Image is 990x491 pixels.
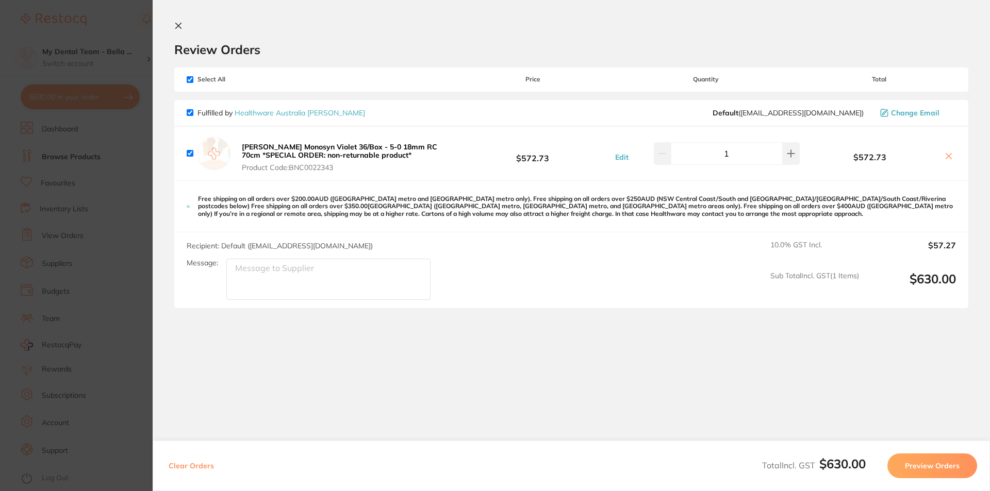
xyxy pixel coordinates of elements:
img: empty.jpg [197,137,230,170]
span: Recipient: Default ( [EMAIL_ADDRESS][DOMAIN_NAME] ) [187,241,373,250]
output: $630.00 [867,272,956,300]
span: Select All [187,76,290,83]
output: $57.27 [867,241,956,263]
p: Fulfilled by [197,109,365,117]
h2: Review Orders [174,42,968,57]
button: Clear Orders [166,453,217,478]
button: Change Email [877,108,956,117]
span: Sub Total Incl. GST ( 1 Items) [770,272,859,300]
label: Message: [187,259,218,267]
button: Edit [612,153,632,162]
a: Healthware Australia [PERSON_NAME] [235,108,365,117]
b: $572.73 [456,144,609,163]
b: Default [713,108,738,117]
b: $630.00 [819,456,866,471]
span: 10.0 % GST Incl. [770,241,859,263]
span: Quantity [610,76,802,83]
b: [PERSON_NAME] Monosyn Violet 36/Box - 5-0 18mm RC 70cm *SPECIAL ORDER: non-returnable product* [242,142,437,160]
b: $572.73 [802,153,937,162]
span: info@healthwareaustralia.com.au [713,109,864,117]
span: Total [802,76,956,83]
span: Product Code: BNC0022343 [242,163,453,172]
span: Change Email [891,109,939,117]
button: [PERSON_NAME] Monosyn Violet 36/Box - 5-0 18mm RC 70cm *SPECIAL ORDER: non-returnable product* Pr... [239,142,456,172]
span: Price [456,76,609,83]
p: Free shipping on all orders over $200.00AUD ([GEOGRAPHIC_DATA] metro and [GEOGRAPHIC_DATA] metro ... [198,195,956,217]
span: Total Incl. GST [762,460,866,470]
button: Preview Orders [887,453,977,478]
